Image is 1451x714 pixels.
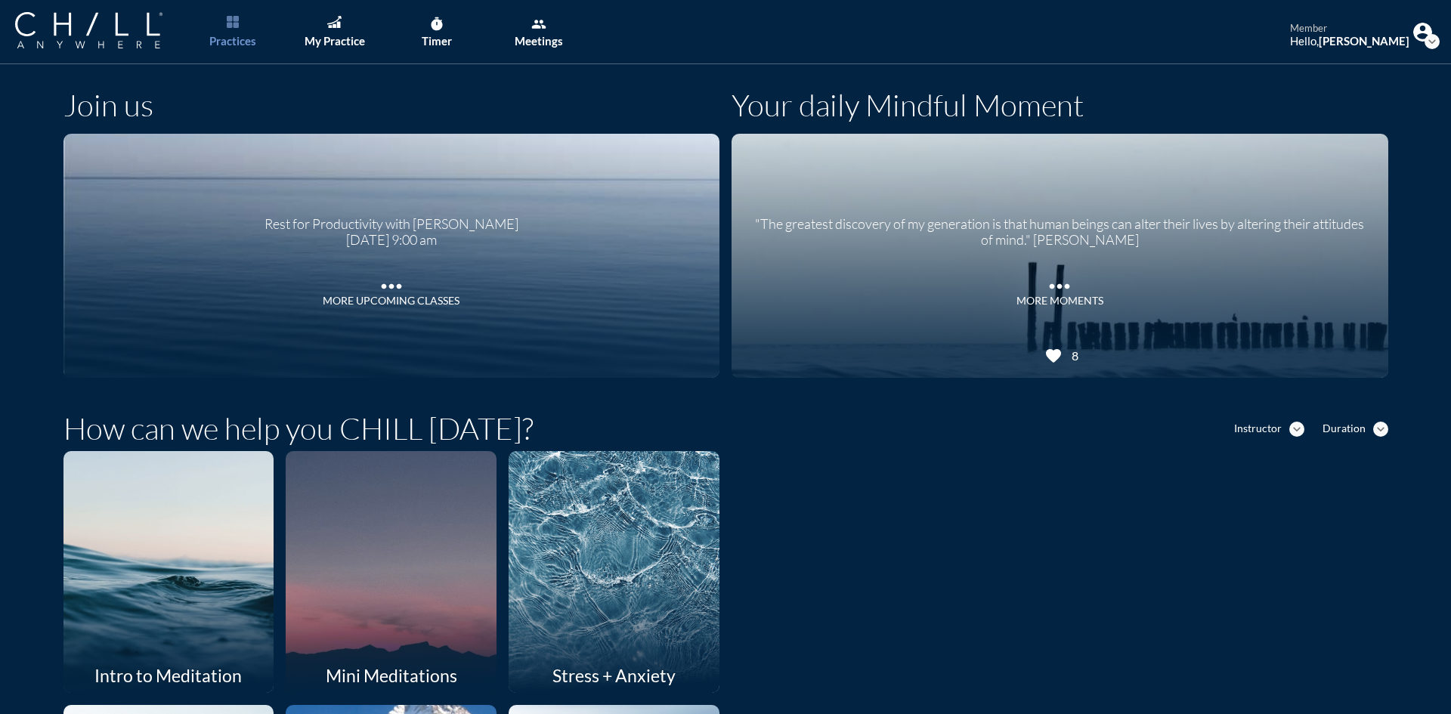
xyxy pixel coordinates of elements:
[265,232,518,249] div: [DATE] 9:00 am
[429,17,444,32] i: timer
[531,17,546,32] i: group
[209,34,256,48] div: Practices
[265,205,518,233] div: Rest for Productivity with [PERSON_NAME]
[227,16,239,28] img: List
[15,12,162,48] img: Company Logo
[63,658,274,693] div: Intro to Meditation
[1289,422,1304,437] i: expand_more
[422,34,452,48] div: Timer
[327,16,341,28] img: Graph
[1425,34,1440,49] i: expand_more
[1373,422,1388,437] i: expand_more
[1234,422,1282,435] div: Instructor
[63,87,153,123] h1: Join us
[1016,295,1103,308] div: MORE MOMENTS
[286,658,497,693] div: Mini Meditations
[1290,23,1409,35] div: member
[515,34,563,48] div: Meetings
[15,12,193,51] a: Company Logo
[1319,34,1409,48] strong: [PERSON_NAME]
[1413,23,1432,42] img: Profile icon
[63,410,534,447] h1: How can we help you CHILL [DATE]?
[750,205,1369,249] div: "The greatest discovery of my generation is that human beings can alter their lives by altering t...
[1323,422,1366,435] div: Duration
[509,658,719,693] div: Stress + Anxiety
[305,34,365,48] div: My Practice
[323,295,459,308] div: More Upcoming Classes
[1044,347,1063,365] i: favorite
[1290,34,1409,48] div: Hello,
[376,271,407,294] i: more_horiz
[732,87,1084,123] h1: Your daily Mindful Moment
[1044,271,1075,294] i: more_horiz
[1066,348,1078,363] div: 8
